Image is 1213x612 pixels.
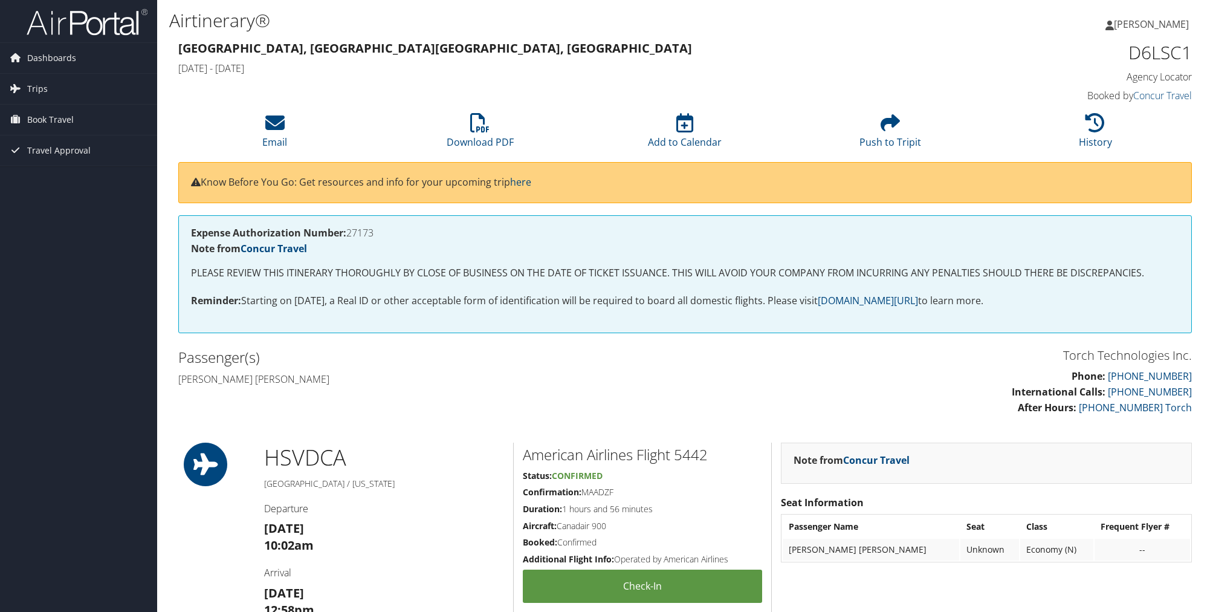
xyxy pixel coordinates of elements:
[1020,539,1093,561] td: Economy (N)
[781,496,864,509] strong: Seat Information
[1018,401,1076,414] strong: After Hours:
[447,120,514,149] a: Download PDF
[794,454,910,467] strong: Note from
[191,228,1179,238] h4: 27173
[264,585,304,601] strong: [DATE]
[1133,89,1192,102] a: Concur Travel
[952,70,1192,83] h4: Agency Locator
[843,454,910,467] a: Concur Travel
[523,503,562,515] strong: Duration:
[523,553,762,565] h5: Operated by American Airlines
[191,293,1179,309] p: Starting on [DATE], a Real ID or other acceptable form of identification will be required to boar...
[523,486,762,498] h5: MAADZF
[1101,544,1184,555] div: --
[264,502,504,515] h4: Departure
[178,373,676,386] h4: [PERSON_NAME] [PERSON_NAME]
[523,503,762,515] h5: 1 hours and 56 minutes
[952,89,1192,102] h4: Booked by
[523,520,557,532] strong: Aircraft:
[1020,516,1093,538] th: Class
[262,120,287,149] a: Email
[191,226,346,239] strong: Expense Authorization Number:
[191,294,241,307] strong: Reminder:
[178,347,676,368] h2: Passenger(s)
[264,537,314,553] strong: 10:02am
[178,62,934,75] h4: [DATE] - [DATE]
[178,40,692,56] strong: [GEOGRAPHIC_DATA], [GEOGRAPHIC_DATA] [GEOGRAPHIC_DATA], [GEOGRAPHIC_DATA]
[1012,385,1105,399] strong: International Calls:
[241,242,307,255] a: Concur Travel
[510,175,531,189] a: here
[27,8,147,36] img: airportal-logo.png
[648,120,722,149] a: Add to Calendar
[960,539,1020,561] td: Unknown
[523,520,762,532] h5: Canadair 900
[264,478,504,490] h5: [GEOGRAPHIC_DATA] / [US_STATE]
[264,566,504,579] h4: Arrival
[1079,401,1192,414] a: [PHONE_NUMBER] Torch
[191,242,307,255] strong: Note from
[552,470,603,481] span: Confirmed
[523,536,762,549] h5: Confirmed
[952,40,1192,65] h1: D6LSC1
[523,536,557,548] strong: Booked:
[191,175,1179,190] p: Know Before You Go: Get resources and info for your upcoming trip
[818,294,918,307] a: [DOMAIN_NAME][URL]
[27,74,48,104] span: Trips
[1105,6,1201,42] a: [PERSON_NAME]
[27,43,76,73] span: Dashboards
[783,516,959,538] th: Passenger Name
[191,265,1179,281] p: PLEASE REVIEW THIS ITINERARY THOROUGHLY BY CLOSE OF BUSINESS ON THE DATE OF TICKET ISSUANCE. THIS...
[523,570,762,603] a: Check-in
[264,443,504,473] h1: HSV DCA
[1079,120,1112,149] a: History
[27,105,74,135] span: Book Travel
[523,470,552,481] strong: Status:
[783,539,959,561] td: [PERSON_NAME] [PERSON_NAME]
[1108,385,1192,399] a: [PHONE_NUMBER]
[523,553,614,565] strong: Additional Flight Info:
[1072,369,1105,383] strong: Phone:
[169,8,857,33] h1: Airtinerary®
[859,120,921,149] a: Push to Tripit
[1114,18,1189,31] span: [PERSON_NAME]
[27,135,91,166] span: Travel Approval
[960,516,1020,538] th: Seat
[523,444,762,465] h2: American Airlines Flight 5442
[1095,516,1190,538] th: Frequent Flyer #
[523,486,581,498] strong: Confirmation:
[264,520,304,536] strong: [DATE]
[694,347,1192,364] h3: Torch Technologies Inc.
[1108,369,1192,383] a: [PHONE_NUMBER]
